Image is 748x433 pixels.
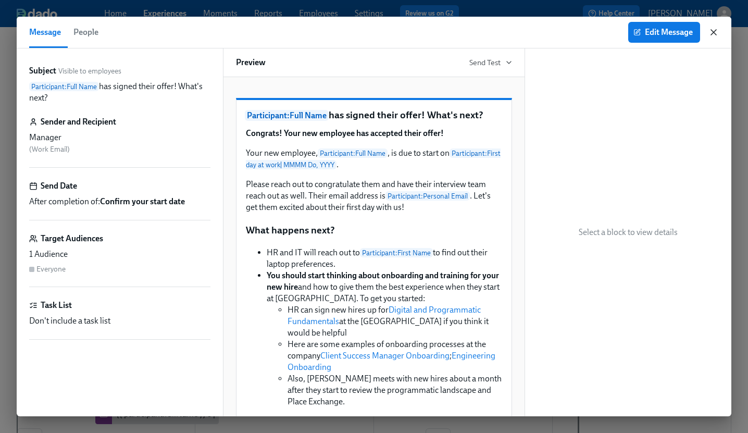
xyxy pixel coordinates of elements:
[73,25,98,40] span: People
[29,82,99,91] span: Participant : Full Name
[29,25,61,40] span: Message
[29,249,210,260] div: 1 Audience
[29,315,210,327] div: Don't include a task list
[36,264,66,274] div: Everyone
[245,127,503,214] div: Congrats! Your new employee has accepted their offer! Your new employee,Participant:Full Name, is...
[100,196,185,206] strong: Confirm your start date
[41,300,72,311] h6: Task List
[525,48,731,416] div: Select a block to view details
[635,27,693,38] span: Edit Message
[236,57,266,68] h6: Preview
[41,233,103,244] h6: Target Audiences
[245,110,329,121] span: Participant : Full Name
[245,222,503,238] div: What happens next?
[29,196,185,207] span: After completion of:
[29,81,210,104] p: has signed their offer! What's next?
[29,65,56,77] label: Subject
[58,66,121,76] span: Visible to employees
[41,180,77,192] h6: Send Date
[469,57,512,68] button: Send Test
[29,145,70,154] span: ( Work Email )
[628,22,700,43] button: Edit Message
[41,116,116,128] h6: Sender and Recipient
[29,132,210,143] div: Manager
[245,246,503,409] div: HR and IT will reach out toParticipant:First Nameto find out their laptop preferences. You should...
[245,108,503,122] p: has signed their offer! What's next?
